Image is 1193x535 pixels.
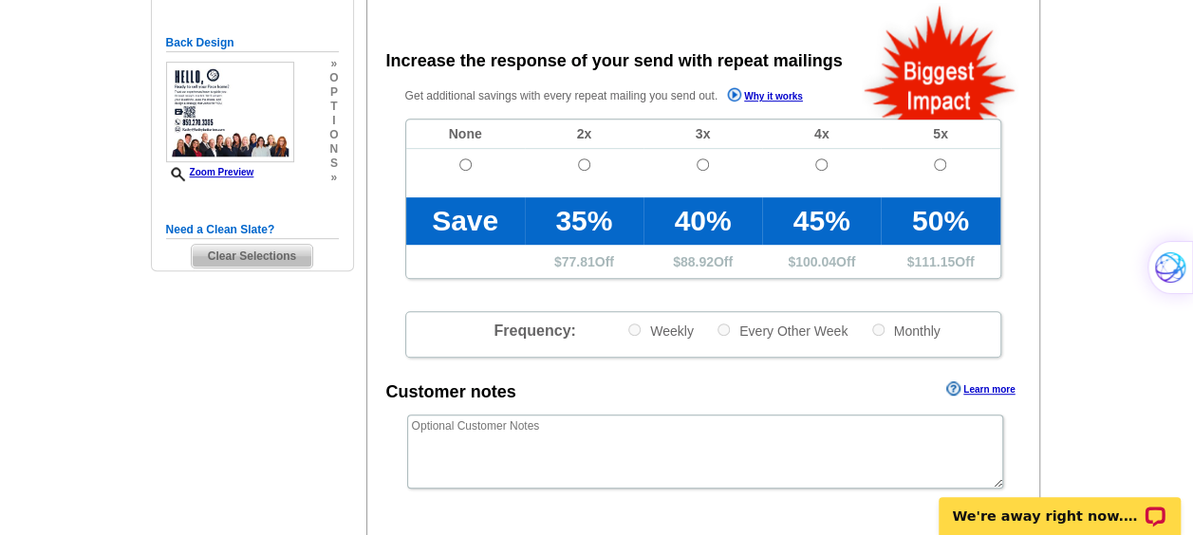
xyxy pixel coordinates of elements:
td: $ Off [881,245,999,278]
span: 77.81 [562,254,595,269]
td: None [406,120,525,149]
input: Monthly [872,323,885,336]
label: Every Other Week [716,322,848,340]
span: » [329,57,338,71]
iframe: LiveChat chat widget [926,475,1193,535]
span: 88.92 [680,254,714,269]
p: Get additional savings with every repeat mailing you send out. [405,85,844,107]
input: Weekly [628,323,641,336]
img: small-thumb.jpg [166,62,294,162]
a: Why it works [727,87,803,107]
td: 40% [643,197,762,245]
span: 111.15 [914,254,955,269]
td: 35% [525,197,643,245]
td: 45% [762,197,881,245]
td: 4x [762,120,881,149]
span: 100.04 [795,254,836,269]
span: o [329,128,338,142]
input: Every Other Week [718,323,730,336]
label: Weekly [626,322,694,340]
a: Zoom Preview [166,167,254,177]
td: 5x [881,120,999,149]
td: $ Off [643,245,762,278]
span: n [329,142,338,157]
h5: Need a Clean Slate? [166,221,339,239]
td: 50% [881,197,999,245]
span: o [329,71,338,85]
a: Learn more [946,381,1015,397]
span: s [329,157,338,171]
span: Frequency: [494,323,575,339]
span: p [329,85,338,100]
td: Save [406,197,525,245]
h5: Back Design [166,34,339,52]
span: » [329,171,338,185]
img: biggestImpact.png [862,3,1018,120]
div: Customer notes [386,379,516,405]
span: Clear Selections [192,245,312,267]
td: $ Off [762,245,881,278]
td: 2x [525,120,643,149]
label: Monthly [870,322,941,340]
span: i [329,114,338,128]
span: t [329,100,338,114]
td: $ Off [525,245,643,278]
div: Increase the response of your send with repeat mailings [386,48,843,74]
td: 3x [643,120,762,149]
